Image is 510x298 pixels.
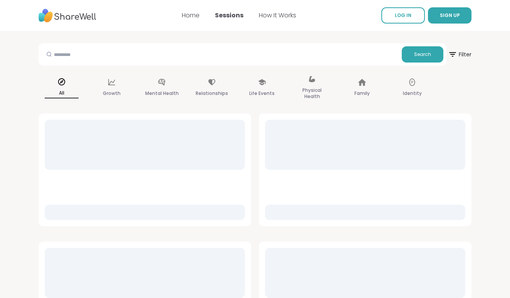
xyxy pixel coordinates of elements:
a: Sessions [215,11,243,20]
p: Growth [103,89,121,98]
span: Search [414,51,431,58]
button: Search [402,46,443,63]
p: Family [354,89,370,98]
p: Relationships [196,89,228,98]
a: Home [182,11,200,20]
p: Life Events [249,89,275,98]
button: SIGN UP [428,7,471,24]
span: Filter [448,45,471,64]
p: Mental Health [145,89,179,98]
p: Identity [403,89,422,98]
a: LOG IN [381,7,425,24]
img: ShareWell Nav Logo [39,5,96,26]
span: SIGN UP [440,12,460,19]
button: Filter [448,43,471,66]
p: Physical Health [295,86,329,101]
p: All [45,88,79,98]
a: How It Works [259,11,296,20]
span: LOG IN [395,12,411,19]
